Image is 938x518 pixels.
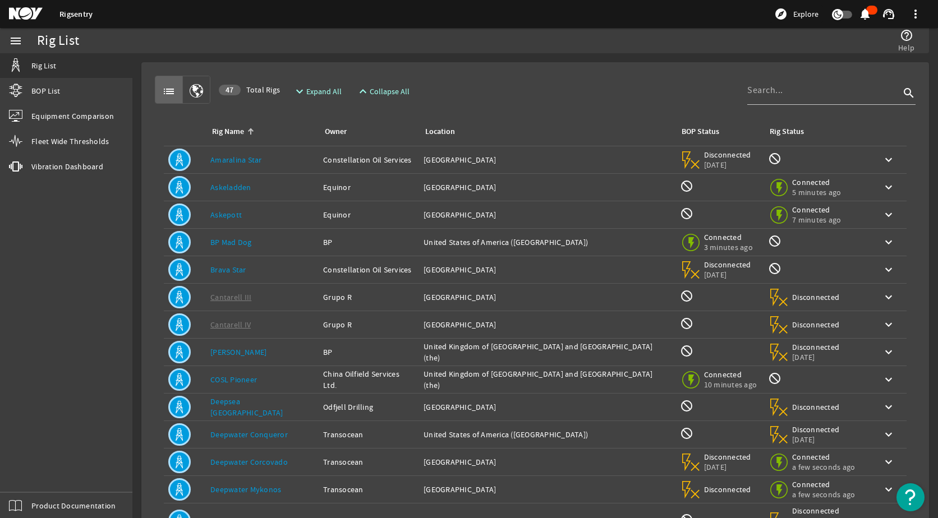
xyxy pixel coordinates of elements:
mat-icon: expand_more [293,85,302,98]
i: search [902,86,916,100]
div: 47 [219,85,241,95]
div: [GEOGRAPHIC_DATA] [424,456,670,468]
mat-icon: keyboard_arrow_down [882,153,895,166]
div: Equinor [323,209,415,220]
span: [DATE] [704,462,752,472]
mat-icon: keyboard_arrow_down [882,263,895,276]
mat-icon: BOP Monitoring not available for this rig [680,207,693,220]
div: Rig Status [770,126,804,138]
div: Transocean [323,456,415,468]
span: a few seconds ago [792,462,855,472]
span: Disconnected [792,292,840,302]
mat-icon: keyboard_arrow_down [882,318,895,331]
span: Disconnected [792,506,864,516]
div: Rig List [37,35,79,47]
mat-icon: keyboard_arrow_down [882,290,895,304]
mat-icon: keyboard_arrow_down [882,345,895,359]
button: Open Resource Center [896,483,925,511]
mat-icon: Rig Monitoring not available for this rig [768,372,781,385]
div: United Kingdom of [GEOGRAPHIC_DATA] and [GEOGRAPHIC_DATA] (the) [424,341,670,363]
div: [GEOGRAPHIC_DATA] [424,401,670,413]
div: [GEOGRAPHIC_DATA] [424,209,670,220]
div: [GEOGRAPHIC_DATA] [424,182,670,193]
span: Fleet Wide Thresholds [31,136,109,147]
div: Constellation Oil Services [323,264,415,275]
div: [GEOGRAPHIC_DATA] [424,319,670,330]
a: BP Mad Dog [210,237,252,247]
span: Equipment Comparison [31,110,114,122]
span: [DATE] [704,270,752,280]
div: Location [424,126,666,138]
span: [DATE] [792,434,840,445]
a: Cantarell IV [210,320,251,330]
mat-icon: BOP Monitoring not available for this rig [680,427,693,440]
span: Disconnected [792,402,840,412]
div: [GEOGRAPHIC_DATA] [424,292,670,303]
mat-icon: keyboard_arrow_down [882,235,895,249]
span: BOP List [31,85,60,96]
div: BP [323,346,415,358]
div: Rig Name [210,126,310,138]
div: [GEOGRAPHIC_DATA] [424,154,670,165]
span: Product Documentation [31,500,116,511]
mat-icon: Rig Monitoring not available for this rig [768,262,781,275]
span: Disconnected [704,484,752,494]
a: Deepwater Conqueror [210,429,288,440]
a: [PERSON_NAME] [210,347,266,357]
mat-icon: keyboard_arrow_down [882,455,895,469]
div: BP [323,237,415,248]
div: Grupo R [323,292,415,303]
a: Deepwater Mykonos [210,484,281,494]
a: Rigsentry [59,9,93,20]
span: Connected [792,205,841,215]
mat-icon: help_outline [900,29,913,42]
div: Grupo R [323,319,415,330]
div: Constellation Oil Services [323,154,415,165]
span: Help [898,42,914,53]
button: Collapse All [352,81,414,101]
span: Explore [793,8,819,20]
mat-icon: explore [774,7,788,21]
mat-icon: keyboard_arrow_down [882,483,895,496]
span: Connected [792,177,841,187]
div: BOP Status [682,126,719,138]
mat-icon: list [162,85,176,98]
button: Expand All [288,81,346,101]
mat-icon: menu [9,34,22,48]
div: Equinor [323,182,415,193]
span: 5 minutes ago [792,187,841,197]
span: Disconnected [792,342,840,352]
a: Deepwater Corcovado [210,457,288,467]
span: Total Rigs [219,84,280,95]
mat-icon: notifications [858,7,872,21]
div: Transocean [323,484,415,495]
span: [DATE] [704,160,752,170]
div: [GEOGRAPHIC_DATA] [424,264,670,275]
a: Deepsea [GEOGRAPHIC_DATA] [210,396,283,418]
span: Collapse All [370,86,410,97]
mat-icon: BOP Monitoring not available for this rig [680,344,693,358]
div: China Oilfield Services Ltd. [323,368,415,391]
button: Explore [770,5,823,23]
span: a few seconds ago [792,489,855,499]
div: Owner [323,126,410,138]
span: Connected [792,452,855,462]
a: COSL Pioneer [210,374,257,385]
div: Transocean [323,429,415,440]
mat-icon: keyboard_arrow_down [882,208,895,221]
div: [GEOGRAPHIC_DATA] [424,484,670,495]
mat-icon: BOP Monitoring not available for this rig [680,289,693,303]
div: Odfjell Drilling [323,401,415,413]
button: more_vert [902,1,929,27]
a: Brava Star [210,265,246,275]
a: Cantarell III [210,292,251,302]
mat-icon: BOP Monitoring not available for this rig [680,399,693,413]
mat-icon: BOP Monitoring not available for this rig [680,179,693,193]
span: Connected [792,479,855,489]
mat-icon: keyboard_arrow_down [882,373,895,386]
span: Disconnected [792,424,840,434]
mat-icon: BOP Monitoring not available for this rig [680,317,693,330]
span: 7 minutes ago [792,215,841,225]
span: 3 minutes ago [704,242,753,252]
a: Askepott [210,210,242,220]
